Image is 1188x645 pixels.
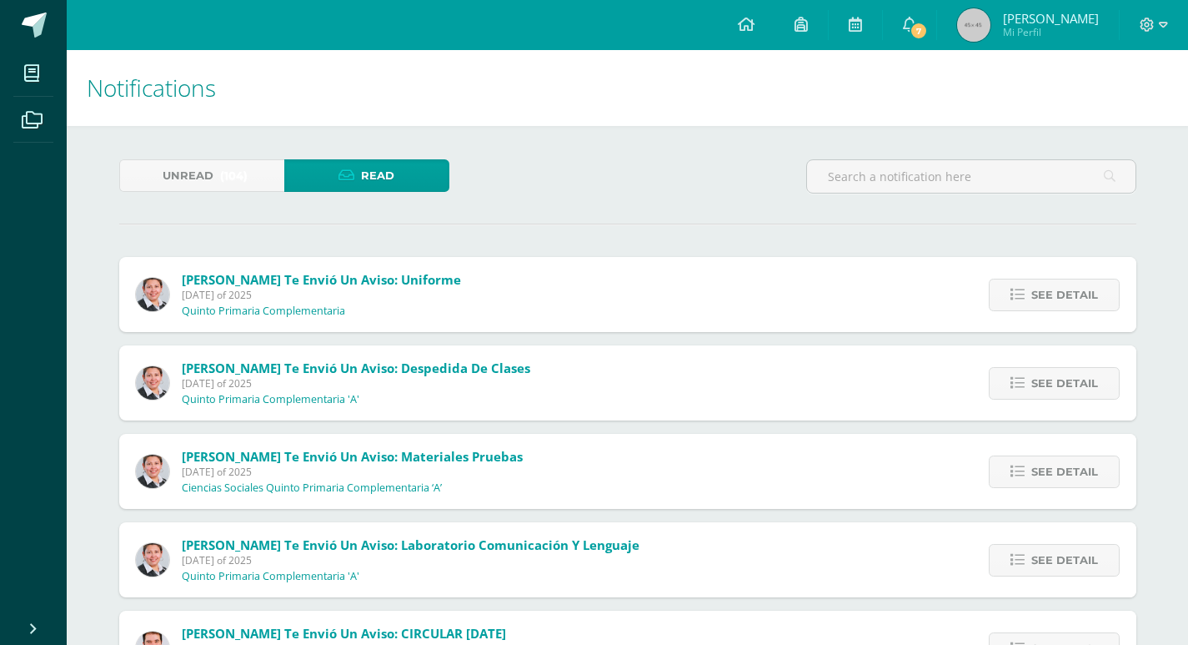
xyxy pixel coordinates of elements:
[136,543,169,577] img: 08e00a7f0eb7830fd2468c6dcb3aac58.png
[1031,280,1098,310] span: See detail
[1003,10,1099,27] span: [PERSON_NAME]
[1031,456,1098,487] span: See detail
[136,455,169,488] img: 08e00a7f0eb7830fd2468c6dcb3aac58.png
[182,570,359,583] p: Quinto Primaria Complementaria 'A'
[182,553,639,567] span: [DATE] of 2025
[284,159,449,192] a: Read
[1031,368,1098,399] span: See detail
[182,448,523,465] span: [PERSON_NAME] te envió un aviso: Materiales pruebas
[87,72,216,103] span: Notifications
[807,160,1135,193] input: Search a notification here
[1003,25,1099,39] span: Mi Perfil
[182,537,639,553] span: [PERSON_NAME] te envió un aviso: Laboratorio Comunicación y lenguaje
[182,481,442,495] p: Ciencias Sociales Quinto Primaria Complementaria ‘A’
[136,366,169,400] img: 08e00a7f0eb7830fd2468c6dcb3aac58.png
[1031,545,1098,576] span: See detail
[220,160,248,191] span: (104)
[182,360,530,376] span: [PERSON_NAME] te envió un aviso: Despedida de clases
[910,22,928,40] span: 7
[163,160,213,191] span: Unread
[119,159,284,192] a: Unread(104)
[957,8,990,42] img: 45x45
[361,160,394,191] span: Read
[182,376,530,391] span: [DATE] of 2025
[182,465,523,479] span: [DATE] of 2025
[182,305,345,318] p: Quinto Primaria Complementaria
[182,288,461,302] span: [DATE] of 2025
[136,278,169,311] img: 08e00a7f0eb7830fd2468c6dcb3aac58.png
[182,393,359,406] p: Quinto Primaria Complementaria 'A'
[182,271,461,288] span: [PERSON_NAME] te envió un aviso: Uniforme
[182,625,506,642] span: [PERSON_NAME] te envió un aviso: CIRCULAR [DATE]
